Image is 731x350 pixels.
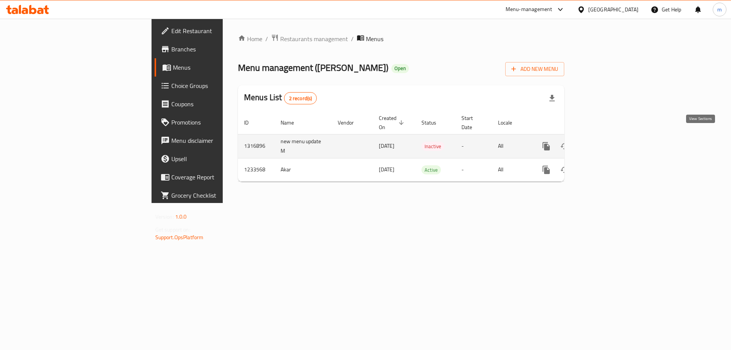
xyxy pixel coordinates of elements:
[492,134,531,158] td: All
[271,34,348,44] a: Restaurants management
[531,111,616,134] th: Actions
[155,113,274,131] a: Promotions
[421,142,444,151] span: Inactive
[537,161,555,179] button: more
[155,168,274,186] a: Coverage Report
[280,34,348,43] span: Restaurants management
[171,154,268,163] span: Upsell
[379,113,406,132] span: Created On
[717,5,722,14] span: m
[421,165,441,174] div: Active
[281,118,304,127] span: Name
[155,150,274,168] a: Upsell
[505,62,564,76] button: Add New Menu
[506,5,552,14] div: Menu-management
[238,59,388,76] span: Menu management ( [PERSON_NAME] )
[379,141,394,151] span: [DATE]
[155,77,274,95] a: Choice Groups
[171,26,268,35] span: Edit Restaurant
[238,34,564,44] nav: breadcrumb
[284,92,317,104] div: Total records count
[511,64,558,74] span: Add New Menu
[155,186,274,205] a: Grocery Checklist
[171,118,268,127] span: Promotions
[338,118,364,127] span: Vendor
[155,232,204,242] a: Support.OpsPlatform
[175,212,187,222] span: 1.0.0
[171,173,268,182] span: Coverage Report
[455,158,492,181] td: -
[171,136,268,145] span: Menu disclaimer
[155,212,174,222] span: Version:
[455,134,492,158] td: -
[171,99,268,109] span: Coupons
[421,166,441,174] span: Active
[351,34,354,43] li: /
[588,5,638,14] div: [GEOGRAPHIC_DATA]
[379,165,394,174] span: [DATE]
[171,191,268,200] span: Grocery Checklist
[244,92,317,104] h2: Menus List
[155,95,274,113] a: Coupons
[171,45,268,54] span: Branches
[244,118,259,127] span: ID
[492,158,531,181] td: All
[284,95,317,102] span: 2 record(s)
[155,131,274,150] a: Menu disclaimer
[543,89,561,107] div: Export file
[155,225,190,235] span: Get support on:
[155,22,274,40] a: Edit Restaurant
[555,137,574,155] button: Change Status
[461,113,483,132] span: Start Date
[555,161,574,179] button: Change Status
[391,65,409,72] span: Open
[171,81,268,90] span: Choice Groups
[537,137,555,155] button: more
[173,63,268,72] span: Menus
[275,158,332,181] td: Akar
[155,40,274,58] a: Branches
[275,134,332,158] td: new menu update M
[366,34,383,43] span: Menus
[238,111,616,182] table: enhanced table
[498,118,522,127] span: Locale
[421,118,446,127] span: Status
[155,58,274,77] a: Menus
